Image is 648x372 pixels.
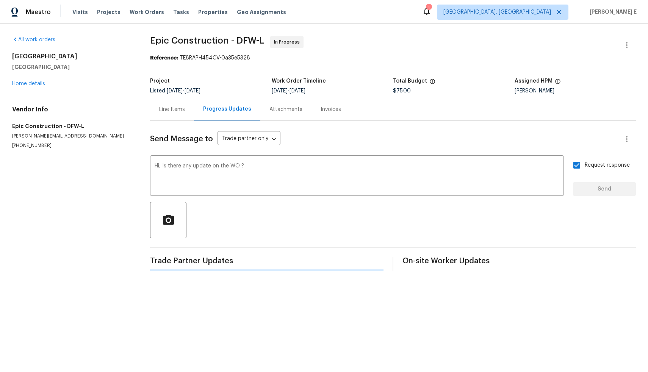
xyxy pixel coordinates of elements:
span: Listed [150,88,200,94]
h5: [GEOGRAPHIC_DATA] [12,63,132,71]
span: [GEOGRAPHIC_DATA], [GEOGRAPHIC_DATA] [443,8,551,16]
span: [PERSON_NAME] E [587,8,637,16]
h5: Assigned HPM [515,78,553,84]
span: [DATE] [290,88,305,94]
span: Properties [198,8,228,16]
h4: Vendor Info [12,106,132,113]
span: [DATE] [272,88,288,94]
div: [PERSON_NAME] [515,88,636,94]
span: Tasks [173,9,189,15]
p: [PERSON_NAME][EMAIL_ADDRESS][DOMAIN_NAME] [12,133,132,139]
h5: Epic Construction - DFW-L [12,122,132,130]
h5: Work Order Timeline [272,78,326,84]
h5: Project [150,78,170,84]
span: The total cost of line items that have been proposed by Opendoor. This sum includes line items th... [429,78,435,88]
span: - [272,88,305,94]
div: Line Items [159,106,185,113]
span: $75.00 [393,88,411,94]
span: Epic Construction - DFW-L [150,36,264,45]
div: TE8RAPH454CV-0a35e5328 [150,54,636,62]
span: Maestro [26,8,51,16]
span: Work Orders [130,8,164,16]
p: [PHONE_NUMBER] [12,142,132,149]
span: The hpm assigned to this work order. [555,78,561,88]
span: [DATE] [185,88,200,94]
div: Invoices [321,106,341,113]
div: Progress Updates [203,105,251,113]
span: On-site Worker Updates [402,257,636,265]
span: Visits [72,8,88,16]
span: Geo Assignments [237,8,286,16]
a: Home details [12,81,45,86]
a: All work orders [12,37,55,42]
span: Trade Partner Updates [150,257,383,265]
h2: [GEOGRAPHIC_DATA] [12,53,132,60]
div: Trade partner only [218,133,280,145]
div: 1 [426,5,431,12]
span: Request response [585,161,630,169]
div: Attachments [269,106,302,113]
span: Projects [97,8,121,16]
span: - [167,88,200,94]
span: Send Message to [150,135,213,143]
h5: Total Budget [393,78,427,84]
span: In Progress [274,38,303,46]
span: [DATE] [167,88,183,94]
textarea: Hi, Is there any update on the WO ? [155,163,559,190]
b: Reference: [150,55,178,61]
